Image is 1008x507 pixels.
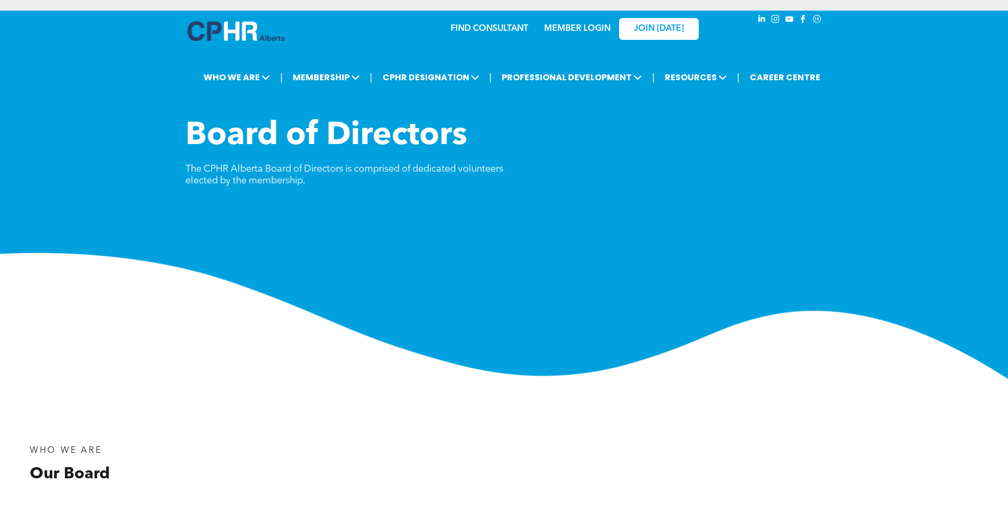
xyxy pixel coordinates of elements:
span: MEMBERSHIP [290,67,363,87]
span: RESOURCES [662,67,730,87]
li: | [737,66,740,88]
a: linkedin [756,13,768,28]
a: instagram [770,13,782,28]
a: youtube [784,13,795,28]
li: | [652,66,655,88]
li: | [280,66,283,88]
a: CAREER CENTRE [747,67,824,87]
img: A blue and white logo for cp alberta [188,21,284,41]
span: JOIN [DATE] [634,24,684,34]
li: | [370,66,372,88]
span: CPHR DESIGNATION [379,67,482,87]
span: The CPHR Alberta Board of Directors is comprised of dedicated volunteers elected by the membership. [185,164,503,185]
li: | [489,66,492,88]
a: Social network [811,13,823,28]
a: facebook [798,13,809,28]
span: WHO WE ARE [200,67,273,87]
span: Our Board [30,466,110,482]
span: PROFESSIONAL DEVELOPMENT [498,67,645,87]
a: FIND CONSULTANT [451,24,528,33]
span: Board of Directors [185,120,467,152]
span: WHO WE ARE [30,446,102,455]
a: JOIN [DATE] [619,18,699,40]
a: MEMBER LOGIN [544,24,611,33]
